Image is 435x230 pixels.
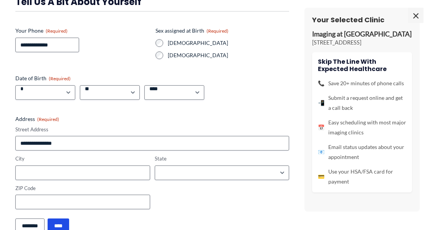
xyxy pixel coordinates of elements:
[49,76,71,81] span: (Required)
[318,98,324,108] span: 📲
[312,39,412,46] p: [STREET_ADDRESS]
[318,117,406,137] li: Easy scheduling with most major imaging clinics
[318,142,406,162] li: Email status updates about your appointment
[15,155,150,162] label: City
[168,39,289,47] label: [DEMOGRAPHIC_DATA]
[46,28,68,34] span: (Required)
[318,58,406,73] h4: Skip the line with Expected Healthcare
[318,172,324,182] span: 💳
[168,51,289,59] label: [DEMOGRAPHIC_DATA]
[318,122,324,132] span: 📅
[15,126,289,133] label: Street Address
[318,78,324,88] span: 📞
[15,115,59,123] legend: Address
[155,27,228,35] legend: Sex assigned at Birth
[318,78,406,88] li: Save 20+ minutes of phone calls
[312,15,412,24] h3: Your Selected Clinic
[155,155,289,162] label: State
[15,74,71,82] legend: Date of Birth
[408,8,423,23] span: ×
[318,147,324,157] span: 📧
[37,116,59,122] span: (Required)
[15,27,149,35] label: Your Phone
[318,167,406,187] li: Use your HSA/FSA card for payment
[318,93,406,113] li: Submit a request online and get a call back
[207,28,228,34] span: (Required)
[15,185,150,192] label: ZIP Code
[312,30,412,39] p: Imaging at [GEOGRAPHIC_DATA]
